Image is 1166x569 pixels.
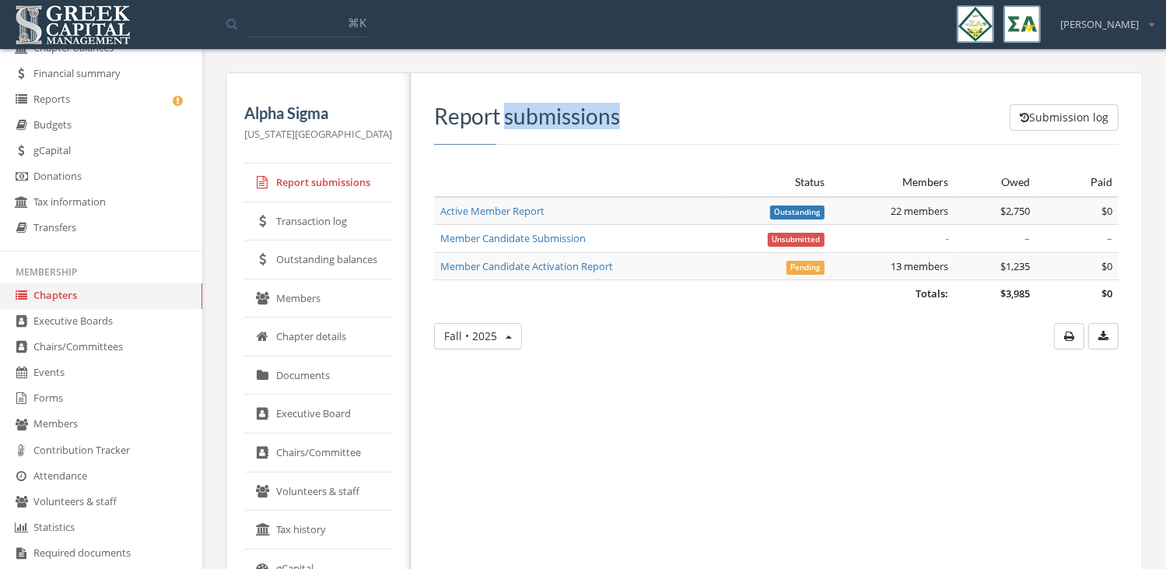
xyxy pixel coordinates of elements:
span: $3,985 [1000,286,1030,300]
a: Member Candidate Submission [440,231,586,245]
div: [PERSON_NAME] [1050,5,1154,32]
span: Unsubmitted [768,233,825,247]
a: Tax history [244,511,392,550]
p: [US_STATE][GEOGRAPHIC_DATA] [244,125,392,142]
a: Chapter details [244,318,392,357]
span: $0 [1101,286,1112,300]
th: Status [728,168,831,197]
a: Executive Board [244,395,392,434]
a: Chairs/Committee [244,434,392,472]
a: Outstanding [770,204,825,218]
span: – [1107,231,1112,245]
a: Active Member Report [440,204,544,218]
button: Submission log [1010,104,1119,131]
em: - [945,231,948,245]
span: Fall • 2025 [444,328,497,343]
a: Documents [244,357,392,395]
h3: Report submissions [434,104,1119,128]
span: Outstanding [770,205,825,220]
a: Pending [786,259,825,273]
span: Pending [786,261,825,275]
a: Outstanding balances [244,241,392,279]
th: Members [831,168,954,197]
a: Report submissions [244,163,392,202]
button: Fall • 2025 [434,323,522,349]
a: Volunteers & staff [244,472,392,511]
span: 13 members [891,259,948,273]
span: – [1024,231,1030,245]
span: $0 [1101,204,1112,218]
th: Owed [954,168,1037,197]
span: [PERSON_NAME] [1060,17,1139,32]
a: Transaction log [244,202,392,241]
h5: Alpha Sigma [244,104,392,121]
span: $2,750 [1000,204,1030,218]
span: 22 members [891,204,948,218]
a: Unsubmitted [768,231,825,245]
span: $1,235 [1000,259,1030,273]
span: ⌘K [348,15,366,30]
span: $0 [1101,259,1112,273]
td: Totals: [434,280,954,307]
a: Member Candidate Activation Report [440,259,613,273]
th: Paid [1036,168,1119,197]
a: Members [244,279,392,318]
